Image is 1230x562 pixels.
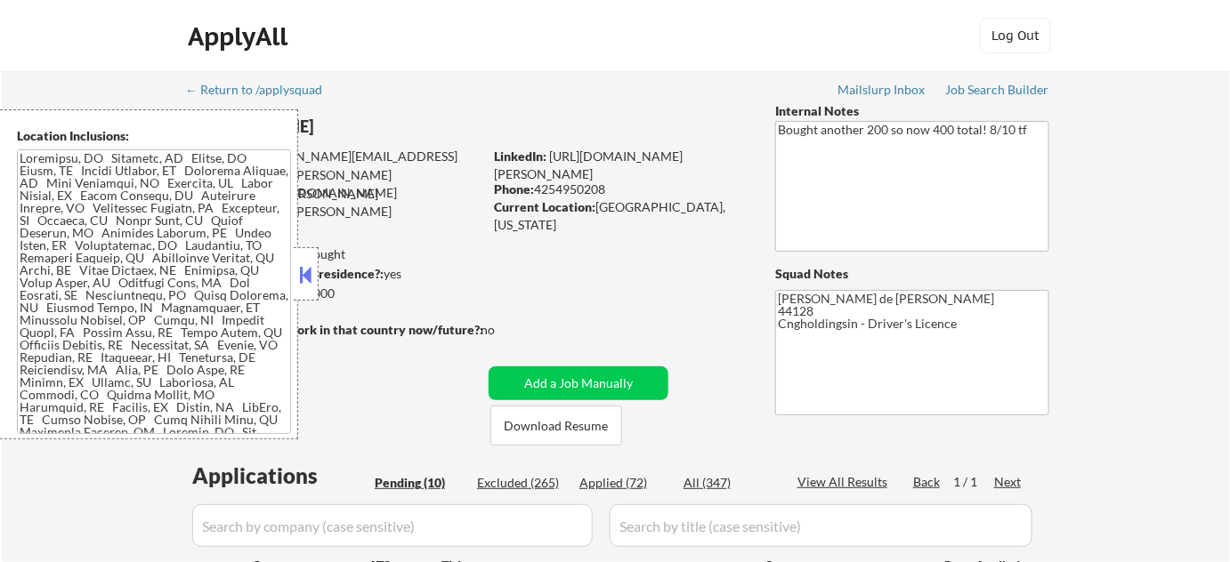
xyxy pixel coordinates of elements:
div: Excluded (265) [477,474,566,492]
div: 4254950208 [494,181,746,198]
div: Applied (72) [579,474,668,492]
div: Squad Notes [775,265,1049,283]
div: View All Results [797,473,893,491]
strong: Current Location: [494,199,595,214]
button: Add a Job Manually [489,366,668,400]
div: 72 sent / 400 bought [186,245,482,263]
div: [PERSON_NAME][EMAIL_ADDRESS][DOMAIN_NAME] [188,148,482,182]
div: Applications [192,465,368,486]
div: $150,000 [186,285,482,302]
div: Location Inclusions: [17,127,291,145]
div: Internal Notes [775,102,1049,120]
div: [PERSON_NAME] [187,116,553,138]
div: Job Search Builder [945,84,1049,96]
a: Mailslurp Inbox [838,83,927,100]
strong: Phone: [494,181,534,197]
div: Next [994,473,1023,491]
strong: LinkedIn: [494,149,546,164]
div: Pending (10) [375,474,464,492]
div: yes [186,265,477,283]
strong: Will need Visa to work in that country now/future?: [187,322,483,337]
div: All (347) [684,474,773,492]
div: [PERSON_NAME][EMAIL_ADDRESS][DOMAIN_NAME] [188,166,482,201]
div: [GEOGRAPHIC_DATA], [US_STATE] [494,198,746,233]
div: Mailslurp Inbox [838,84,927,96]
a: ← Return to /applysquad [185,83,339,100]
input: Search by title (case sensitive) [610,504,1032,547]
div: ApplyAll [188,21,293,52]
div: no [481,321,531,339]
div: ← Return to /applysquad [185,84,339,96]
div: [PERSON_NAME][EMAIL_ADDRESS][PERSON_NAME][DOMAIN_NAME] [187,185,482,237]
div: Back [913,473,942,491]
input: Search by company (case sensitive) [192,504,593,547]
a: [URL][DOMAIN_NAME][PERSON_NAME] [494,149,683,181]
button: Download Resume [490,405,622,446]
a: Job Search Builder [945,83,1049,100]
div: 1 / 1 [953,473,994,491]
button: Log Out [980,18,1051,53]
